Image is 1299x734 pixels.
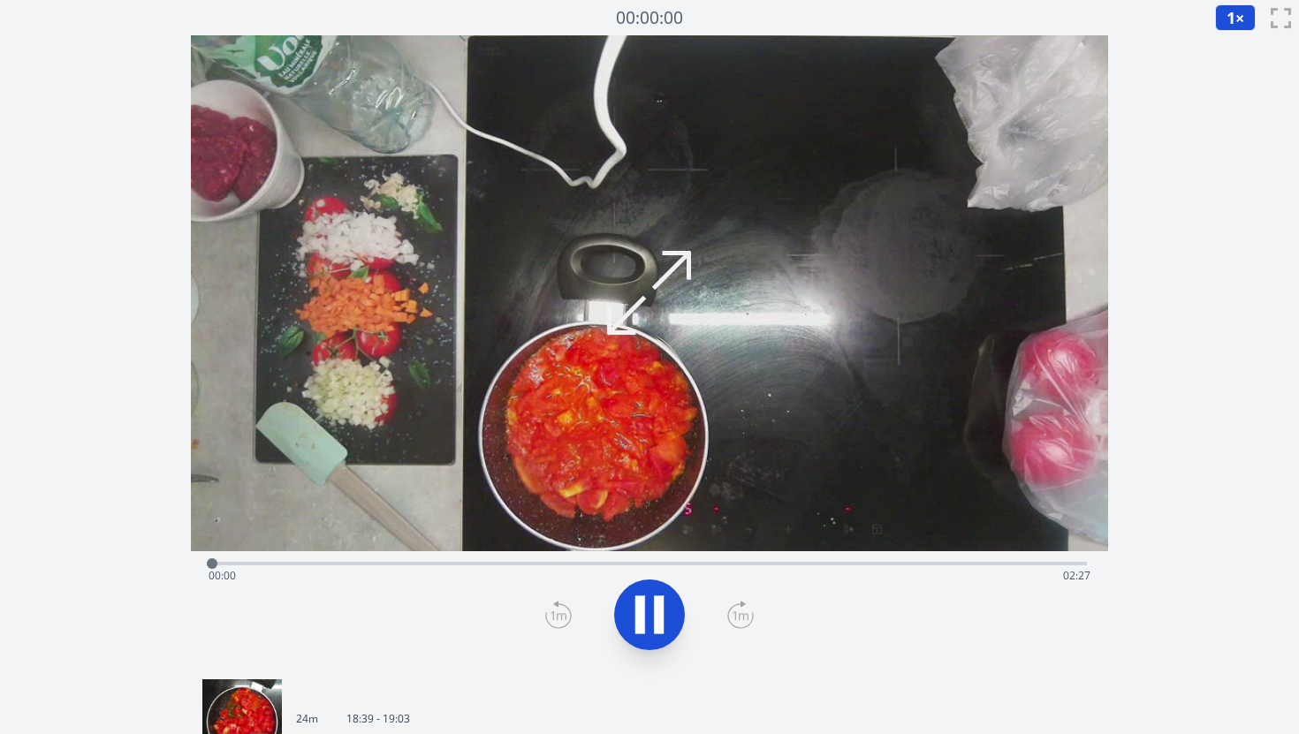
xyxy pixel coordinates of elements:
[296,712,318,726] p: 24m
[1227,7,1235,28] span: 1
[1063,568,1090,583] span: 02:27
[346,712,410,726] p: 18:39 - 19:03
[1215,4,1256,31] button: 1×
[616,5,683,31] a: 00:00:00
